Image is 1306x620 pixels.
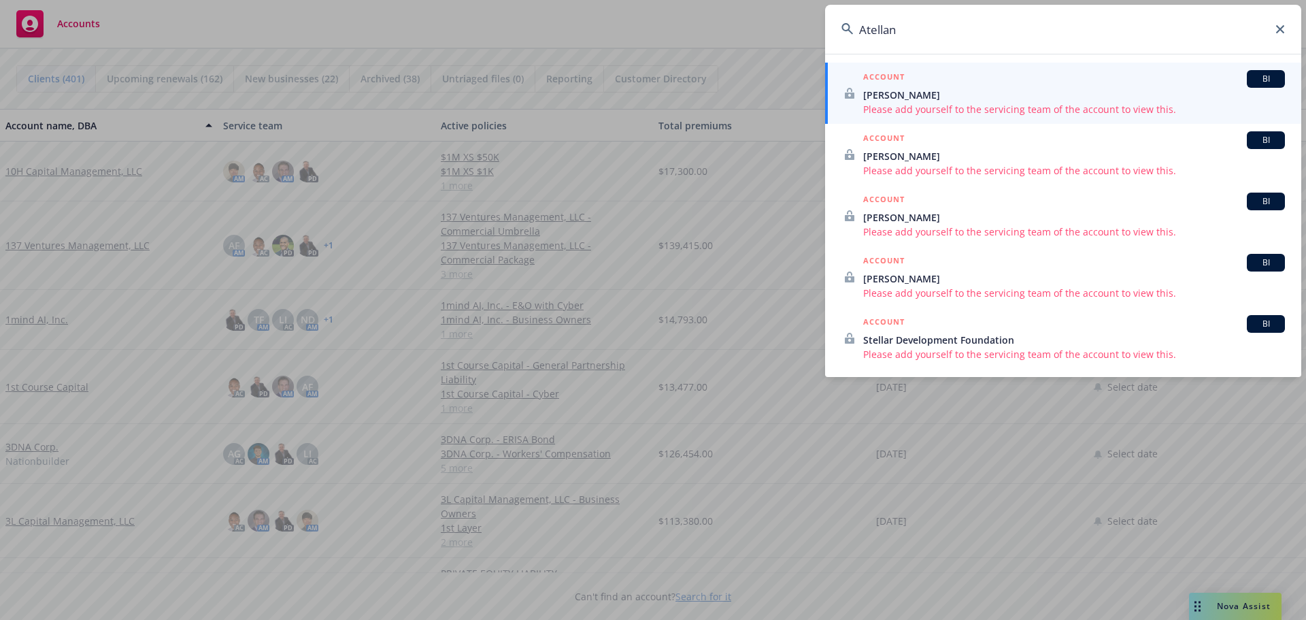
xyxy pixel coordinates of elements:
span: BI [1252,257,1279,269]
span: Please add yourself to the servicing team of the account to view this. [863,102,1285,116]
span: BI [1252,318,1279,330]
span: Please add yourself to the servicing team of the account to view this. [863,225,1285,239]
h5: ACCOUNT [863,254,905,270]
a: ACCOUNTBI[PERSON_NAME]Please add yourself to the servicing team of the account to view this. [825,246,1301,308]
a: ACCOUNTBI[PERSON_NAME]Please add yourself to the servicing team of the account to view this. [825,63,1301,124]
h5: ACCOUNT [863,315,905,331]
span: [PERSON_NAME] [863,149,1285,163]
span: Please add yourself to the servicing team of the account to view this. [863,286,1285,300]
span: Stellar Development Foundation [863,333,1285,347]
input: Search... [825,5,1301,54]
a: ACCOUNTBIStellar Development FoundationPlease add yourself to the servicing team of the account t... [825,308,1301,369]
span: Please add yourself to the servicing team of the account to view this. [863,163,1285,178]
span: BI [1252,134,1279,146]
h5: ACCOUNT [863,193,905,209]
span: [PERSON_NAME] [863,88,1285,102]
a: ACCOUNTBI[PERSON_NAME]Please add yourself to the servicing team of the account to view this. [825,185,1301,246]
span: BI [1252,73,1279,85]
span: Please add yourself to the servicing team of the account to view this. [863,347,1285,361]
h5: ACCOUNT [863,70,905,86]
span: BI [1252,195,1279,208]
a: ACCOUNTBI[PERSON_NAME]Please add yourself to the servicing team of the account to view this. [825,124,1301,185]
h5: ACCOUNT [863,131,905,148]
span: [PERSON_NAME] [863,272,1285,286]
span: [PERSON_NAME] [863,210,1285,225]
